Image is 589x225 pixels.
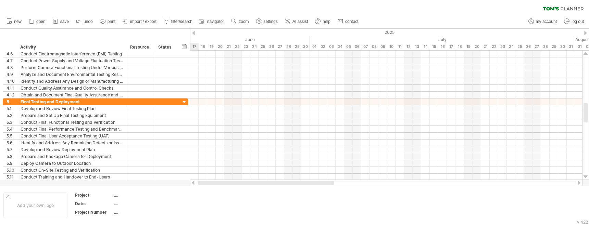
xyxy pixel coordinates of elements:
[21,153,123,160] div: Prepare and Package Camera for Deployment
[378,43,387,50] div: Wednesday, 9 July 2025
[190,43,199,50] div: Tuesday, 17 June 2025
[229,17,251,26] a: zoom
[498,43,507,50] div: Wednesday, 23 July 2025
[7,105,17,112] div: 5.1
[567,43,575,50] div: Thursday, 31 July 2025
[532,43,541,50] div: Sunday, 27 July 2025
[21,78,123,84] div: Identify and Address Any Design or Manufacturing Defects
[3,193,67,218] div: Add your own logo
[130,44,151,51] div: Resource
[7,98,17,105] div: 5
[455,43,464,50] div: Friday, 18 July 2025
[336,43,344,50] div: Friday, 4 July 2025
[21,160,123,167] div: Deploy Camera to Outdoor Location
[207,19,224,24] span: navigator
[310,36,575,43] div: July 2025
[404,43,413,50] div: Saturday, 12 July 2025
[7,71,17,78] div: 4.9
[233,43,241,50] div: Sunday, 22 June 2025
[21,167,123,173] div: Conduct On-Site Testing and Verification
[21,133,123,139] div: Conduct Final User Acceptance Testing (UAT)
[250,43,259,50] div: Tuesday, 24 June 2025
[7,57,17,64] div: 4.7
[21,51,123,57] div: Conduct Electromagnetic Interference (EMI) Testing
[7,153,17,160] div: 5.8
[276,43,284,50] div: Friday, 27 June 2025
[7,126,17,132] div: 5.4
[114,209,172,215] div: ....
[162,17,195,26] a: filter/search
[524,43,532,50] div: Saturday, 26 July 2025
[36,19,46,24] span: open
[21,105,123,112] div: Develop and Review Final Testing Plan
[430,43,438,50] div: Tuesday, 15 July 2025
[158,44,173,51] div: Status
[310,43,318,50] div: Tuesday, 1 July 2025
[558,43,567,50] div: Wednesday, 30 July 2025
[259,43,267,50] div: Wednesday, 25 June 2025
[75,192,113,198] div: Project:
[293,43,301,50] div: Sunday, 29 June 2025
[353,43,361,50] div: Sunday, 6 July 2025
[323,19,330,24] span: help
[21,119,123,125] div: Conduct Final Functional Testing and Verification
[21,85,123,91] div: Conduct Quality Assurance and Control Checks
[413,43,421,50] div: Sunday, 13 July 2025
[7,92,17,98] div: 4.12
[216,43,224,50] div: Friday, 20 June 2025
[7,167,17,173] div: 5.10
[21,92,123,98] div: Obtain and Document Final Quality Assurance and Testing Certification
[21,57,123,64] div: Conduct Power Supply and Voltage Fluctuation Testing
[171,19,192,24] span: filter/search
[541,43,550,50] div: Monday, 28 July 2025
[7,119,17,125] div: 5.3
[7,174,17,180] div: 5.11
[75,201,113,207] div: Date:
[344,43,353,50] div: Saturday, 5 July 2025
[7,78,17,84] div: 4.10
[301,43,310,50] div: Monday, 30 June 2025
[447,43,455,50] div: Thursday, 17 July 2025
[387,43,396,50] div: Thursday, 10 July 2025
[21,174,123,180] div: Conduct Training and Handover to End-Users
[267,43,276,50] div: Thursday, 26 June 2025
[21,126,123,132] div: Conduct Final Performance Testing and Benchmarking
[572,19,584,24] span: log out
[51,17,71,26] a: save
[74,17,95,26] a: undo
[224,43,233,50] div: Saturday, 21 June 2025
[438,43,447,50] div: Wednesday, 16 July 2025
[239,19,249,24] span: zoom
[370,43,378,50] div: Tuesday, 8 July 2025
[473,43,481,50] div: Sunday, 20 July 2025
[21,140,123,146] div: Identify and Address Any Remaining Defects or Issues
[84,19,93,24] span: undo
[464,43,473,50] div: Saturday, 19 July 2025
[284,43,293,50] div: Saturday, 28 June 2025
[264,19,278,24] span: settings
[283,17,310,26] a: AI assist
[345,19,359,24] span: contact
[130,19,156,24] span: import / export
[481,43,490,50] div: Monday, 21 July 2025
[7,51,17,57] div: 4.6
[121,17,159,26] a: import / export
[7,64,17,71] div: 4.8
[114,201,172,207] div: ....
[7,133,17,139] div: 5.5
[7,140,17,146] div: 5.6
[336,17,361,26] a: contact
[292,19,308,24] span: AI assist
[21,146,123,153] div: Develop and Review Deployment Plan
[20,44,123,51] div: Activity
[562,17,586,26] a: log out
[7,85,17,91] div: 4.11
[21,98,123,105] div: Final Testing and Deployment
[241,43,250,50] div: Monday, 23 June 2025
[21,71,123,78] div: Analyze and Document Environmental Testing Results
[527,17,559,26] a: my account
[7,146,17,153] div: 5.7
[507,43,515,50] div: Thursday, 24 July 2025
[254,17,280,26] a: settings
[515,43,524,50] div: Friday, 25 July 2025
